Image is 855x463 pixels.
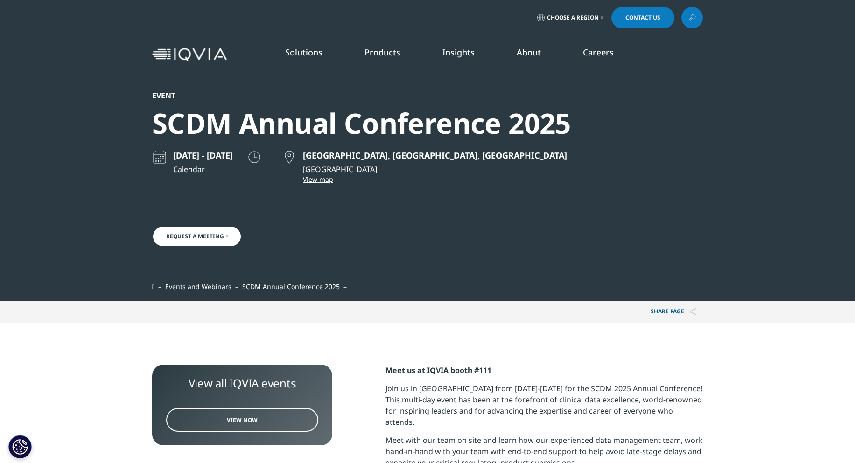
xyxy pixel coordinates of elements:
a: View map [303,175,567,184]
a: Request a Meeting [152,226,242,247]
a: View Now [166,408,318,432]
div: View all IQVIA events [166,376,318,390]
span: View Now [227,416,258,424]
div: SCDM Annual Conference 2025 [152,106,571,141]
a: Contact Us [611,7,674,28]
img: IQVIA Healthcare Information Technology and Pharma Clinical Research Company [152,48,227,62]
a: Products [364,47,400,58]
p: [GEOGRAPHIC_DATA] [303,164,567,175]
nav: Primary [231,33,703,76]
img: clock [247,150,262,165]
a: Insights [442,47,475,58]
span: Contact Us [625,15,660,21]
button: Share PAGEShare PAGE [644,301,703,323]
p: [DATE] - [DATE] [173,150,233,161]
span: SCDM Annual Conference 2025 [242,282,340,291]
p: Share PAGE [644,301,703,323]
span: Choose a Region [547,14,599,21]
a: Careers [583,47,614,58]
a: Calendar [173,164,233,175]
p: [GEOGRAPHIC_DATA], [GEOGRAPHIC_DATA], [GEOGRAPHIC_DATA] [303,150,567,161]
div: Event [152,91,571,100]
a: About [517,47,541,58]
a: Events and Webinars [165,282,231,291]
a: Solutions [285,47,322,58]
p: Join us in [GEOGRAPHIC_DATA] from [DATE]-[DATE] for the SCDM 2025 Annual Conference! This multi-d... [385,383,703,435]
button: Cookies Settings [8,435,32,458]
strong: Meet us at IQVIA booth #111 [385,365,491,375]
img: map point [282,150,297,165]
img: calendar [152,150,167,165]
img: Share PAGE [689,308,696,316]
